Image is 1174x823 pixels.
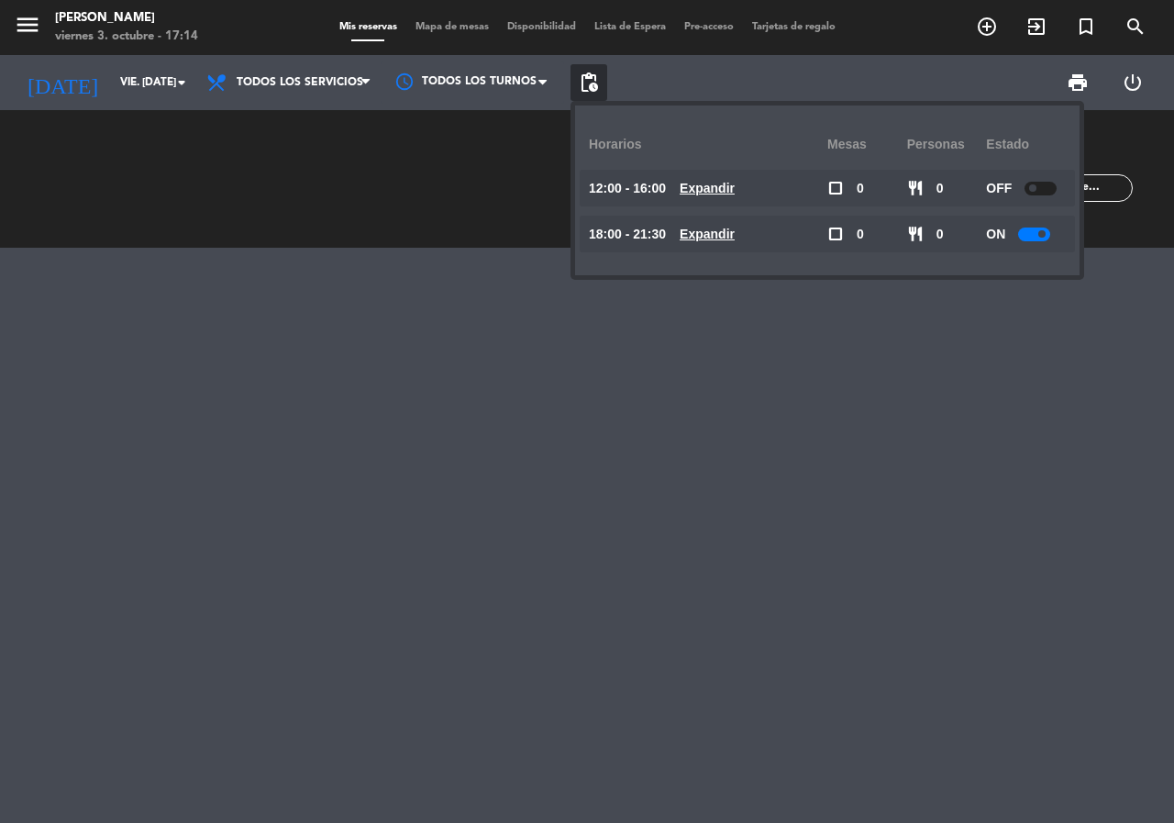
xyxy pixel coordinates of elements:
span: 0 [857,224,864,245]
span: ON [986,224,1005,245]
i: arrow_drop_down [171,72,193,94]
span: 0 [857,178,864,199]
div: [PERSON_NAME] [55,9,198,28]
span: Mapa de mesas [406,22,498,32]
button: menu [14,11,41,45]
span: Mis reservas [330,22,406,32]
i: search [1124,16,1146,38]
i: turned_in_not [1075,16,1097,38]
span: restaurant [907,226,924,242]
i: menu [14,11,41,39]
div: LOG OUT [1105,55,1160,110]
span: restaurant [907,180,924,196]
span: Todos los servicios [237,76,363,89]
i: power_settings_new [1122,72,1144,94]
i: [DATE] [14,62,111,103]
div: Estado [986,119,1066,170]
u: Expandir [680,227,735,241]
div: personas [907,119,987,170]
div: Mesas [827,119,907,170]
span: OFF [986,178,1012,199]
span: 12:00 - 16:00 [589,178,666,199]
div: Horarios [589,119,827,170]
span: pending_actions [578,72,600,94]
span: Lista de Espera [585,22,675,32]
span: 0 [936,178,944,199]
span: print [1067,72,1089,94]
span: check_box_outline_blank [827,180,844,196]
span: 0 [936,224,944,245]
span: Disponibilidad [498,22,585,32]
u: Expandir [680,181,735,195]
span: 18:00 - 21:30 [589,224,666,245]
i: add_circle_outline [976,16,998,38]
div: viernes 3. octubre - 17:14 [55,28,198,46]
i: exit_to_app [1025,16,1047,38]
span: check_box_outline_blank [827,226,844,242]
span: Pre-acceso [675,22,743,32]
span: Tarjetas de regalo [743,22,845,32]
